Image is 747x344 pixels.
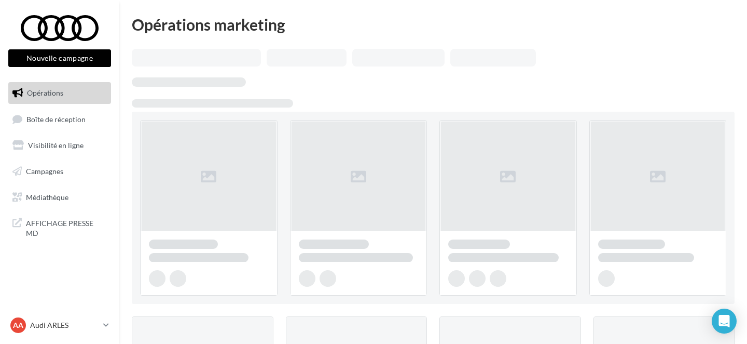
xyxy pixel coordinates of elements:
a: AA Audi ARLES [8,315,111,335]
div: Open Intercom Messenger [712,309,737,334]
a: AFFICHAGE PRESSE MD [6,212,113,243]
span: AA [13,320,23,330]
span: Campagnes [26,167,63,176]
p: Audi ARLES [30,320,99,330]
span: Médiathèque [26,192,68,201]
div: Opérations marketing [132,17,735,32]
button: Nouvelle campagne [8,49,111,67]
a: Visibilité en ligne [6,135,113,156]
span: Visibilité en ligne [28,141,84,150]
a: Médiathèque [6,187,113,208]
a: Boîte de réception [6,108,113,130]
a: Campagnes [6,161,113,182]
span: Boîte de réception [26,114,86,123]
span: AFFICHAGE PRESSE MD [26,216,107,239]
span: Opérations [27,88,63,97]
a: Opérations [6,82,113,104]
